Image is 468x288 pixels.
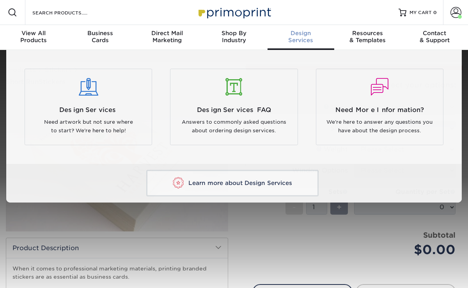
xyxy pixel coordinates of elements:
[146,170,319,196] a: Learn more about Design Services
[21,69,155,145] a: Design Services Need artwork but not sure where to start? We're here to help!
[334,30,401,37] span: Resources
[322,105,437,115] span: Need More Information?
[401,30,468,37] span: Contact
[401,30,468,44] div: & Support
[334,30,401,44] div: & Templates
[322,118,437,135] p: We're here to answer any questions you have about the design process.
[188,180,292,187] span: Learn more about Design Services
[268,30,334,37] span: Design
[176,105,291,115] span: Design Services FAQ
[176,118,291,135] p: Answers to commonly asked questions about ordering design services.
[401,25,468,50] a: Contact& Support
[31,105,146,115] span: Design Services
[334,25,401,50] a: Resources& Templates
[200,25,267,50] a: Shop ByIndustry
[32,8,108,17] input: SEARCH PRODUCTS.....
[134,30,200,44] div: Marketing
[134,25,200,50] a: Direct MailMarketing
[200,30,267,37] span: Shop By
[31,118,146,135] p: Need artwork but not sure where to start? We're here to help!
[268,25,334,50] a: DesignServices
[313,69,447,145] a: Need More Information? We're here to answer any questions you have about the design process.
[67,30,133,37] span: Business
[268,30,334,44] div: Services
[433,10,437,15] span: 0
[409,9,432,16] span: MY CART
[134,30,200,37] span: Direct Mail
[167,69,301,145] a: Design Services FAQ Answers to commonly asked questions about ordering design services.
[200,30,267,44] div: Industry
[67,30,133,44] div: Cards
[67,25,133,50] a: BusinessCards
[195,4,273,21] img: Primoprint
